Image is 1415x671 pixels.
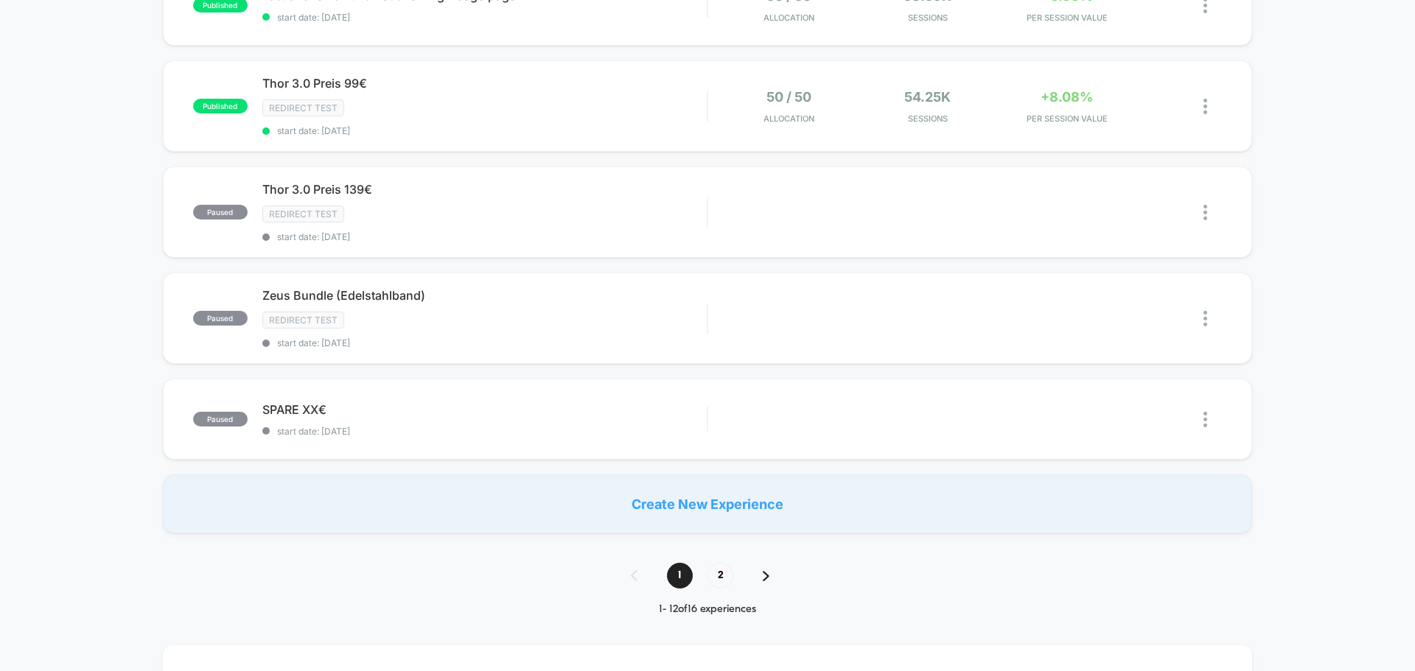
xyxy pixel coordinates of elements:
img: close [1203,99,1207,114]
span: Redirect Test [262,312,344,329]
div: 1 - 12 of 16 experiences [616,603,799,616]
span: Allocation [764,13,814,23]
span: published [193,99,248,113]
span: Thor 3.0 Preis 99€ [262,76,707,91]
div: Create New Experience [163,474,1252,533]
img: close [1203,205,1207,220]
span: 54.25k [904,89,951,105]
span: Redirect Test [262,99,344,116]
span: paused [193,311,248,326]
span: 2 [707,563,733,589]
span: SPARE XX€ [262,402,707,417]
span: Redirect Test [262,205,344,222]
span: paused [193,412,248,426]
span: start date: [DATE] [262,12,707,23]
span: start date: [DATE] [262,125,707,136]
span: Sessions [862,13,994,23]
span: Zeus Bundle (Edelstahlband) [262,288,707,303]
span: +8.08% [1041,89,1093,105]
span: Allocation [764,113,814,124]
span: PER SESSION VALUE [1001,113,1133,124]
span: start date: [DATE] [262,337,707,348]
img: close [1203,412,1207,427]
span: 50 / 50 [766,89,811,105]
span: PER SESSION VALUE [1001,13,1133,23]
img: close [1203,311,1207,326]
span: 1 [667,563,693,589]
span: paused [193,205,248,219]
span: Sessions [862,113,994,124]
img: pagination forward [763,571,769,581]
span: start date: [DATE] [262,231,707,242]
span: start date: [DATE] [262,426,707,437]
span: Thor 3.0 Preis 139€ [262,182,707,197]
